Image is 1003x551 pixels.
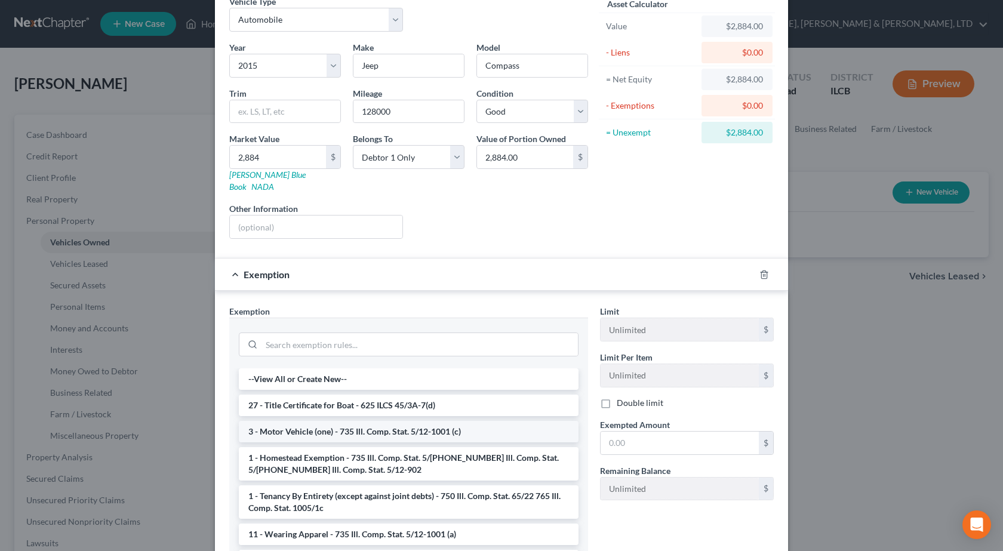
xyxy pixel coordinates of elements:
div: $ [759,432,773,454]
li: 1 - Homestead Exemption - 735 Ill. Comp. Stat. 5/[PHONE_NUMBER] Ill. Comp. Stat. 5/[PHONE_NUMBER]... [239,447,579,481]
label: Trim [229,87,247,100]
div: $ [759,478,773,500]
li: 1 - Tenancy By Entirety (except against joint debts) - 750 Ill. Comp. Stat. 65/22 765 Ill. Comp. ... [239,485,579,519]
label: Value of Portion Owned [476,133,566,145]
div: $0.00 [711,100,763,112]
span: Exempted Amount [600,420,670,430]
input: ex. Nissan [353,54,464,77]
span: Exemption [229,306,270,316]
input: -- [601,364,759,387]
div: $ [759,364,773,387]
div: $2,884.00 [711,127,763,138]
span: Make [353,42,374,53]
input: ex. LS, LT, etc [230,100,340,123]
input: -- [353,100,464,123]
a: NADA [251,181,274,192]
input: (optional) [230,216,402,238]
a: [PERSON_NAME] Blue Book [229,170,306,192]
input: -- [601,478,759,500]
label: Year [229,41,246,54]
label: Limit Per Item [600,351,653,364]
label: Remaining Balance [600,464,670,477]
label: Mileage [353,87,382,100]
li: --View All or Create New-- [239,368,579,390]
input: 0.00 [477,146,573,168]
li: 27 - Title Certificate for Boat - 625 ILCS 45/3A-7(d) [239,395,579,416]
input: ex. Altima [477,54,587,77]
label: Double limit [617,397,663,409]
div: $2,884.00 [711,20,763,32]
label: Other Information [229,202,298,215]
input: -- [601,318,759,341]
div: - Liens [606,47,696,59]
div: $ [326,146,340,168]
label: Condition [476,87,513,100]
div: Open Intercom Messenger [962,510,991,539]
label: Market Value [229,133,279,145]
div: = Unexempt [606,127,696,138]
div: $ [759,318,773,341]
li: 3 - Motor Vehicle (one) - 735 Ill. Comp. Stat. 5/12-1001 (c) [239,421,579,442]
input: 0.00 [601,432,759,454]
div: - Exemptions [606,100,696,112]
div: $0.00 [711,47,763,59]
div: $2,884.00 [711,73,763,85]
input: 0.00 [230,146,326,168]
div: Value [606,20,696,32]
label: Model [476,41,500,54]
div: = Net Equity [606,73,696,85]
input: Search exemption rules... [261,333,578,356]
li: 11 - Wearing Apparel - 735 Ill. Comp. Stat. 5/12-1001 (a) [239,524,579,545]
span: Limit [600,306,619,316]
div: $ [573,146,587,168]
span: Exemption [244,269,290,280]
span: Belongs To [353,134,393,144]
